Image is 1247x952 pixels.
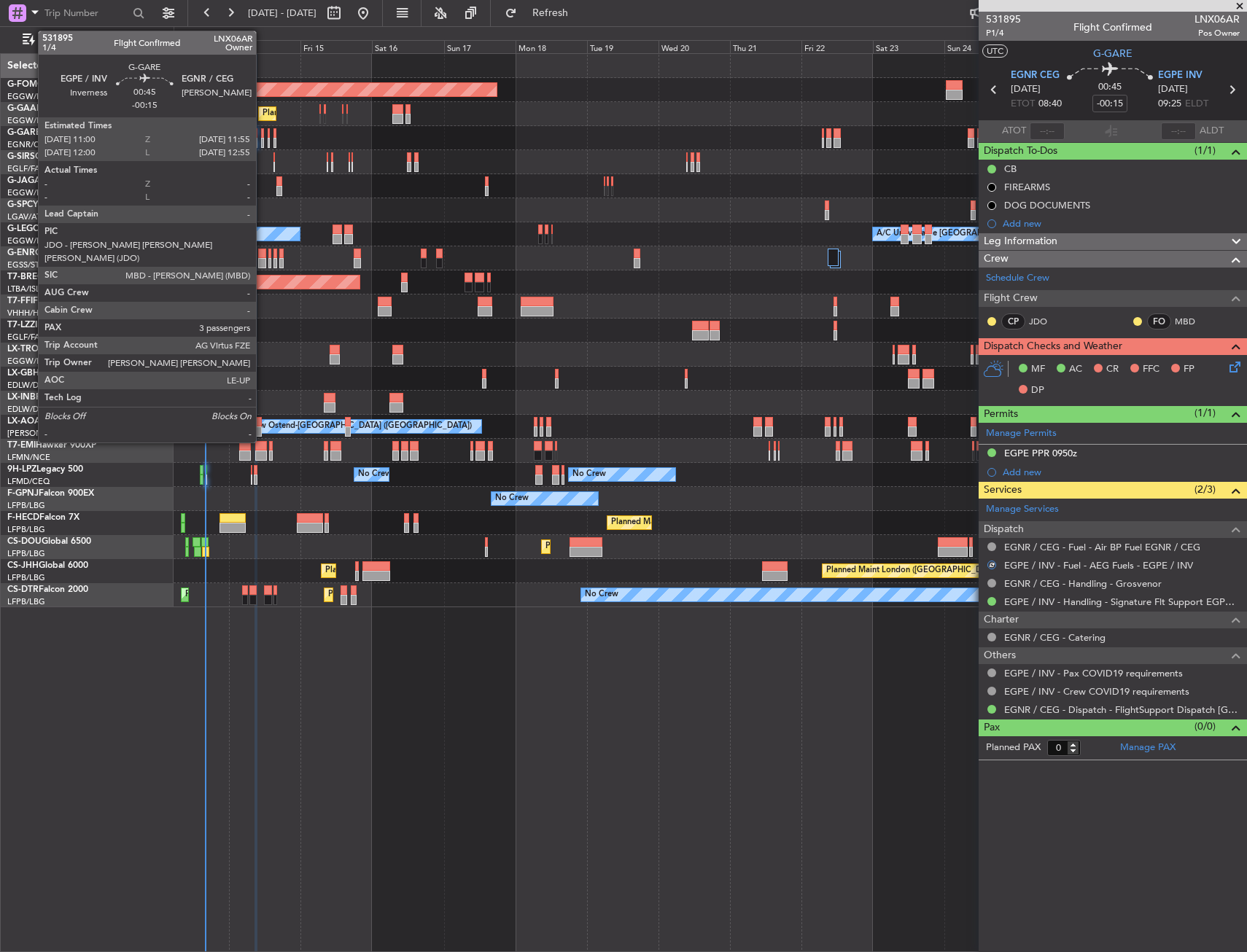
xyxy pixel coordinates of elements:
label: Planned PAX [986,741,1041,755]
span: ETOT [1011,97,1035,112]
span: LX-GBH [7,369,39,378]
span: 531895 [986,12,1021,27]
span: ATOT [1002,124,1026,138]
a: EGPE / INV - Fuel - AEG Fuels - EGPE / INV [1004,559,1193,571]
span: EGNR CEG [1011,69,1060,83]
a: EGNR / CEG - Catering [1004,631,1106,644]
span: Others [984,647,1016,664]
a: EGGW/LTN [7,187,51,198]
a: G-SIRSCitation Excel [7,152,91,161]
span: LX-TRO [7,345,39,354]
div: No Crew [572,464,606,485]
a: JDO [1029,315,1062,328]
a: EGPE / INV - Handling - Signature Flt Support EGPE / INV [1004,596,1240,608]
span: Dispatch Checks and Weather [984,338,1122,355]
span: LNX06AR [1194,12,1240,27]
span: [DATE] - [DATE] [248,7,316,20]
span: DP [1031,383,1044,398]
span: F-HECD [7,513,39,522]
button: Only With Activity [16,28,158,52]
a: G-GARECessna Citation XLS+ [7,128,128,137]
span: AC [1069,362,1082,377]
div: CP [1001,313,1025,329]
div: Add new [1003,217,1240,230]
div: Fri 22 [801,40,873,53]
a: LFPB/LBG [7,524,45,535]
div: Wed 13 [158,40,229,53]
a: EGNR / CEG - Dispatch - FlightSupport Dispatch [GEOGRAPHIC_DATA] [1004,703,1240,716]
span: (2/3) [1194,482,1216,497]
span: 08:40 [1038,97,1062,112]
a: LFPB/LBG [7,596,45,607]
span: LX-INB [7,393,36,402]
a: T7-BREChallenger 604 [7,273,100,281]
div: EGPE PPR 0950z [1004,447,1077,459]
a: LFPB/LBG [7,572,45,583]
div: Planned Maint [GEOGRAPHIC_DATA] ([GEOGRAPHIC_DATA]) [545,536,775,558]
a: F-HECDFalcon 7X [7,513,79,522]
a: EGGW/LTN [7,356,51,367]
span: (0/0) [1194,719,1216,734]
a: LX-AOACitation Mustang [7,417,112,426]
span: G-SPCY [7,200,39,209]
span: Dispatch [984,521,1024,538]
span: CS-DTR [7,585,39,594]
span: ELDT [1185,97,1208,112]
a: 9H-LPZLegacy 500 [7,465,83,474]
span: CR [1106,362,1119,377]
span: (1/1) [1194,405,1216,421]
a: F-GPNJFalcon 900EX [7,489,94,498]
a: G-ENRGPraetor 600 [7,249,90,257]
a: VHHH/HKG [7,308,50,319]
a: LFPB/LBG [7,548,45,559]
a: [PERSON_NAME]/QSA [7,428,93,439]
div: Planned Maint [GEOGRAPHIC_DATA] ([GEOGRAPHIC_DATA]) [196,151,426,173]
div: [DATE] [176,29,201,42]
span: [DATE] [1158,82,1188,97]
input: --:-- [1030,122,1065,140]
a: EGLF/FAB [7,163,45,174]
span: P1/4 [986,27,1021,39]
div: FO [1147,313,1171,329]
a: LX-GBHFalcon 7X [7,369,79,378]
a: Manage Services [986,502,1059,517]
a: G-SPCYLegacy 650 [7,200,85,209]
span: G-ENRG [7,249,42,257]
a: T7-FFIFalcon 7X [7,297,73,305]
div: No Crew [585,584,618,606]
span: G-JAGA [7,176,41,185]
a: G-FOMOGlobal 6000 [7,80,94,89]
div: Thu 21 [730,40,801,53]
a: EGNR / CEG - Handling - Grosvenor [1004,577,1162,590]
span: G-SIRS [7,152,35,161]
span: Refresh [520,8,581,18]
div: Fri 15 [300,40,372,53]
div: Planned Maint London ([GEOGRAPHIC_DATA]) [826,560,1001,582]
a: LX-TROLegacy 650 [7,345,85,354]
div: No Crew [203,223,236,245]
a: LTBA/ISL [7,284,40,294]
span: Crew [984,251,1009,268]
div: Planned Maint Nice ([GEOGRAPHIC_DATA]) [111,367,273,389]
div: Planned Maint [263,103,316,125]
span: 00:45 [1098,80,1122,95]
span: FFC [1143,362,1159,377]
span: LX-AOA [7,417,41,426]
a: LFPB/LBG [7,500,45,511]
a: EGSS/STN [7,260,46,270]
span: Services [984,482,1022,499]
span: T7-EMI [7,441,36,450]
div: Flight Confirmed [1073,20,1152,35]
span: ALDT [1200,124,1224,138]
div: Wed 20 [659,40,730,53]
a: EGPE / INV - Crew COVID19 requirements [1004,685,1189,698]
div: No Crew Ostend-[GEOGRAPHIC_DATA] ([GEOGRAPHIC_DATA]) [233,415,472,437]
a: EDLW/DTM [7,404,50,415]
div: Sat 16 [372,40,443,53]
a: EGNR / CEG - Fuel - Air BP Fuel EGNR / CEG [1004,541,1200,553]
div: No Crew [358,464,392,485]
span: G-GARE [1093,46,1133,61]
div: Sun 24 [944,40,1016,53]
button: Refresh [498,1,586,25]
a: G-JAGAPhenom 300 [7,176,92,185]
